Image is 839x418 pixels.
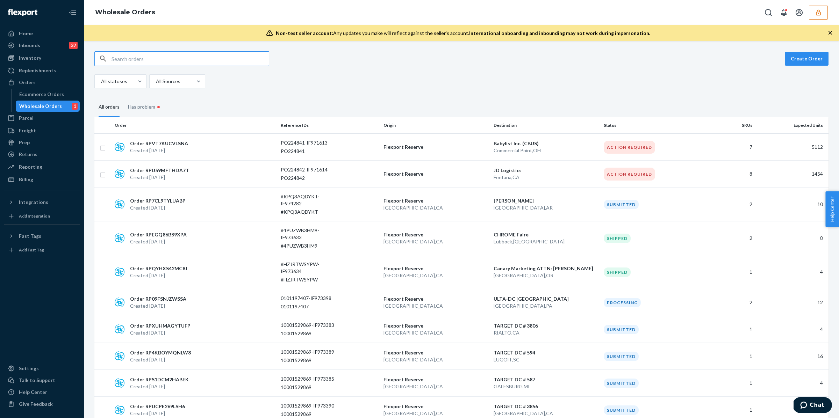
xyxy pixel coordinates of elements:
[4,197,80,208] button: Integrations
[383,144,488,151] p: Flexport Reserve
[95,8,155,16] a: Wholesale Orders
[755,289,829,316] td: 12
[383,376,488,383] p: Flexport Reserve
[72,103,78,110] div: 1
[130,174,189,181] p: Created [DATE]
[494,295,598,302] p: ULTA-DC [GEOGRAPHIC_DATA]
[494,322,598,329] p: TARGET DC # 3806
[19,151,37,158] div: Returns
[383,329,488,336] p: [GEOGRAPHIC_DATA] , CA
[704,289,755,316] td: 2
[19,103,62,110] div: Wholesale Orders
[130,238,187,245] p: Created [DATE]
[755,370,829,397] td: 4
[494,231,598,238] p: CHROME Faire
[19,163,42,170] div: Reporting
[494,140,598,147] p: Babylist Inc. (CBUS)
[4,398,80,410] button: Give Feedback
[19,127,36,134] div: Freight
[128,97,162,117] div: Has problem
[494,204,598,211] p: [GEOGRAPHIC_DATA] , AR
[115,267,124,277] img: sps-commerce logo
[755,221,829,255] td: 8
[704,255,755,289] td: 1
[4,387,80,398] a: Help Center
[130,140,188,147] p: Order RPVT7KUCVLSNA
[281,139,337,146] p: PO224841-IF971613
[494,403,598,410] p: TARGET DC # 3856
[494,329,598,336] p: RIALTO , CA
[383,265,488,272] p: Flexport Reserve
[4,375,80,386] button: Talk to Support
[130,272,187,279] p: Created [DATE]
[704,117,755,134] th: SKUs
[276,30,650,37] div: Any updates you make will reflect against the seller's account.
[281,193,337,207] p: #KPQ3AQDYKT-IF974282
[494,167,598,174] p: JD Logistics
[281,322,337,329] p: 10001529869-IF973383
[281,261,337,275] p: #HZJRTWSYPW-IF973634
[115,378,124,388] img: sps-commerce logo
[4,363,80,374] a: Settings
[89,2,161,23] ol: breadcrumbs
[115,142,124,152] img: sps-commerce logo
[604,298,641,307] div: Processing
[155,78,156,85] input: All Sources
[66,6,80,20] button: Close Navigation
[115,199,124,209] img: sps-commerce logo
[19,79,36,86] div: Orders
[115,351,124,361] img: sps-commerce logo
[704,221,755,255] td: 2
[383,383,488,390] p: [GEOGRAPHIC_DATA] , CA
[19,365,39,372] div: Settings
[469,30,650,36] span: International onboarding and inbounding may not work during impersonation.
[4,161,80,173] a: Reporting
[494,302,598,309] p: [GEOGRAPHIC_DATA] , PA
[494,349,598,356] p: TARGET DC # 594
[281,242,337,249] p: #4PUZWB3HM9
[494,376,598,383] p: TARGET DC # 587
[281,276,337,283] p: #HZJRTWSYPW
[16,89,80,100] a: Ecommerce Orders
[383,403,488,410] p: Flexport Reserve
[785,52,829,66] button: Create Order
[755,188,829,221] td: 10
[281,227,337,241] p: #4PUZWB3HM9-IF973633
[704,343,755,370] td: 1
[130,167,189,174] p: Order RPU59MFTHDA7T
[281,384,337,391] p: 10001529869
[19,199,48,206] div: Integrations
[115,405,124,415] img: sps-commerce logo
[130,295,186,302] p: Order RP09FSNJZWSSA
[281,303,337,310] p: 0101197407
[130,329,191,336] p: Created [DATE]
[755,134,829,161] td: 5112
[19,42,40,49] div: Inbounds
[383,356,488,363] p: [GEOGRAPHIC_DATA] , CA
[4,174,80,185] a: Billing
[494,147,598,154] p: Commercial Point , OH
[115,169,124,179] img: sps-commerce logo
[383,231,488,238] p: Flexport Reserve
[278,117,381,134] th: Reference IDs
[19,30,33,37] div: Home
[383,272,488,279] p: [GEOGRAPHIC_DATA] , CA
[604,168,655,181] div: Action Required
[19,176,33,183] div: Billing
[777,6,791,20] button: Open notifications
[494,356,598,363] p: LUGOFF , SC
[494,383,598,390] p: GALESBURG , MI
[130,204,186,211] p: Created [DATE]
[130,356,191,363] p: Created [DATE]
[494,410,598,417] p: [GEOGRAPHIC_DATA] , CA
[604,379,639,388] div: Submitted
[4,230,80,242] button: Fast Tags
[130,403,185,410] p: Order RPUCPE269LSH6
[112,52,269,66] input: Search orders
[383,295,488,302] p: Flexport Reserve
[4,137,80,148] a: Prep
[604,325,639,334] div: Submitted
[755,255,829,289] td: 4
[4,65,80,76] a: Replenishments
